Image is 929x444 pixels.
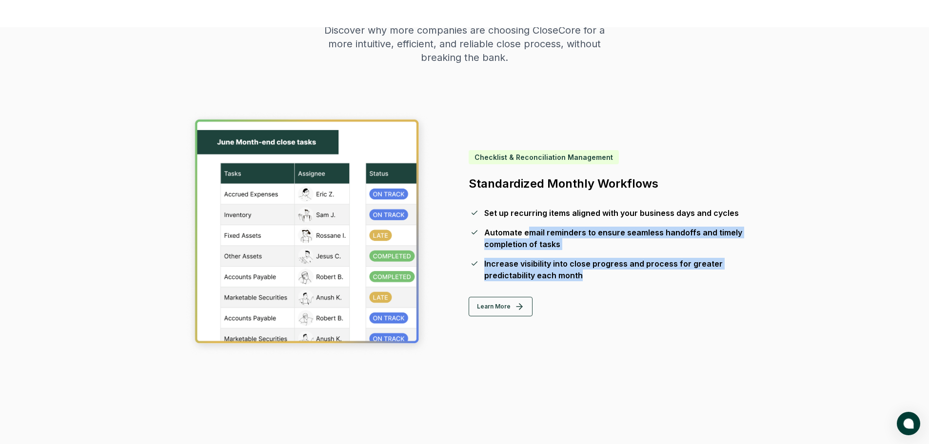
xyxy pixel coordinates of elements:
[897,412,920,435] button: atlas-launcher
[469,297,533,316] button: Learn More
[484,227,744,250] div: Automate email reminders to ensure seamless handoffs and timely completion of tasks
[484,207,739,219] div: Set up recurring items aligned with your business days and cycles
[469,150,619,164] div: Checklist & Reconciliation Management
[186,111,430,355] img: Workflows
[484,258,744,281] div: Increase visibility into close progress and process for greater predictability each month
[469,176,744,192] h3: Standardized Monthly Workflows
[316,23,614,64] div: Discover why more companies are choosing CloseCore for a more intuitive, efficient, and reliable ...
